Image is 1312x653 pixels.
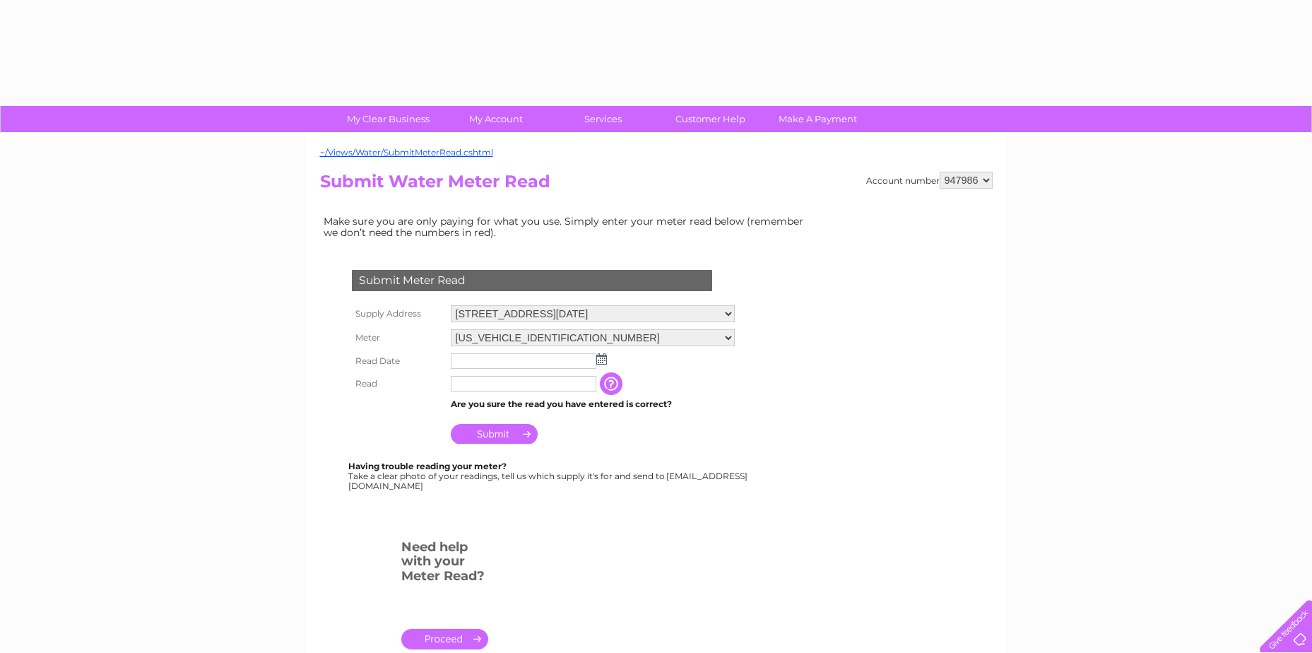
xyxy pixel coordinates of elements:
th: Meter [348,326,447,350]
td: Make sure you are only paying for what you use. Simply enter your meter read below (remember we d... [320,212,815,242]
input: Information [600,372,625,395]
a: Services [545,106,661,132]
div: Take a clear photo of your readings, tell us which supply it's for and send to [EMAIL_ADDRESS][DO... [348,461,750,490]
b: Having trouble reading your meter? [348,461,507,471]
th: Read [348,372,447,395]
a: My Account [437,106,554,132]
img: ... [596,353,607,365]
input: Submit [451,424,538,444]
a: . [401,629,488,649]
h3: Need help with your Meter Read? [401,537,488,591]
a: My Clear Business [330,106,447,132]
th: Supply Address [348,302,447,326]
th: Read Date [348,350,447,372]
h2: Submit Water Meter Read [320,172,993,199]
td: Are you sure the read you have entered is correct? [447,395,738,413]
div: Account number [866,172,993,189]
div: Submit Meter Read [352,270,712,291]
a: Customer Help [652,106,769,132]
a: Make A Payment [760,106,876,132]
a: ~/Views/Water/SubmitMeterRead.cshtml [320,147,493,158]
